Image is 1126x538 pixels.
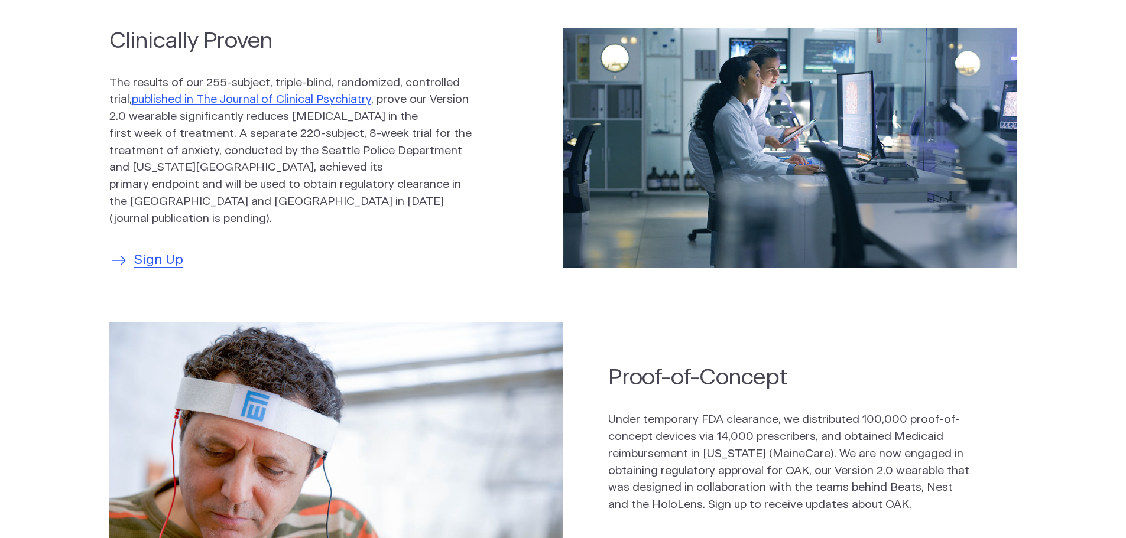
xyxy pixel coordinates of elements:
[132,94,371,105] a: published in The Journal of Clinical Psychiatry
[109,26,472,56] h2: Clinically Proven
[109,250,183,270] a: Sign Up
[134,250,183,270] span: Sign Up
[608,412,971,514] p: Under temporary FDA clearance, we distributed 100,000 proof-of-concept devices via 14,000 prescri...
[109,75,472,228] p: The results of our 255-subject, triple-blind, randomized, controlled trial, , prove our Version 2...
[608,363,971,393] h2: Proof-of-Concept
